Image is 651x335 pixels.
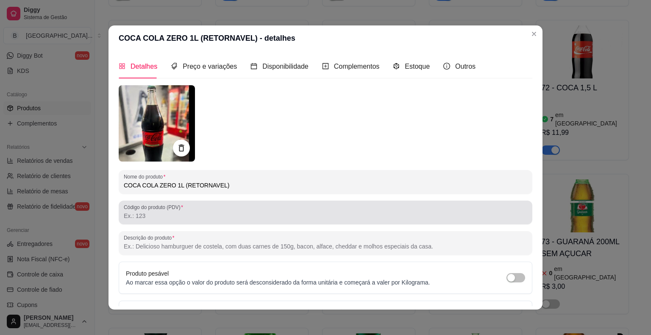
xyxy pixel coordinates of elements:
[527,27,541,41] button: Close
[124,234,177,241] label: Descrição do produto
[124,181,527,190] input: Nome do produto
[108,25,542,51] header: COCA COLA ZERO 1L (RETORNAVEL) - detalhes
[124,204,186,211] label: Código do produto (PDV)
[119,63,125,70] span: appstore
[393,63,400,70] span: code-sandbox
[171,63,178,70] span: tags
[119,85,195,162] img: produto
[183,63,237,70] span: Preço e variações
[405,63,430,70] span: Estoque
[126,270,169,277] label: Produto pesável
[126,278,430,287] p: Ao marcar essa opção o valor do produto será desconsiderado da forma unitária e começará a valer ...
[334,63,380,70] span: Complementos
[124,212,527,220] input: Código do produto (PDV)
[322,63,329,70] span: plus-square
[443,63,450,70] span: info-circle
[262,63,309,70] span: Disponibilidade
[131,63,157,70] span: Detalhes
[124,242,527,251] input: Descrição do produto
[250,63,257,70] span: calendar
[124,173,168,180] label: Nome do produto
[455,63,476,70] span: Outros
